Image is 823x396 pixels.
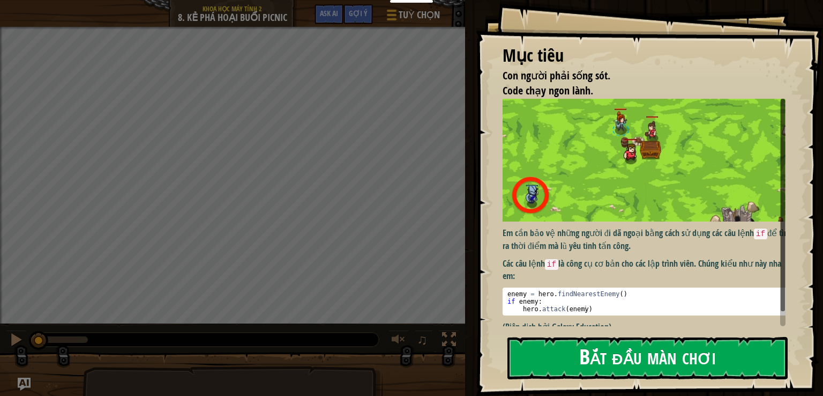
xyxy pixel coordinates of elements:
[388,330,409,352] button: Tùy chỉnh âm lượng
[503,68,610,83] span: Con người phải sống sót.
[378,4,446,30] button: Tuỳ chọn
[399,8,440,22] span: Tuỳ chọn
[415,330,433,352] button: ♫
[503,43,785,68] div: Mục tiêu
[503,321,794,333] p: (Biên dịch bởi Galaxy Education)
[503,258,794,282] p: Các câu lệnh là công cụ cơ bản cho các lập trình viên. Chúng kiểu như này nha em:
[503,83,593,98] span: Code chạy ngon lành.
[315,4,343,24] button: Ask AI
[489,68,783,84] li: Con người phải sống sót.
[417,332,428,348] span: ♫
[489,83,783,99] li: Code chạy ngon lành.
[320,8,338,18] span: Ask AI
[754,229,767,239] code: if
[503,227,794,252] p: Em cần bảo vệ những người đi dã ngoại bằng cách sử dụng các câu lệnh để tìm ra thời điểm mà lũ yê...
[5,330,27,352] button: Ctrl + P: Pause
[507,337,788,379] button: Bắt đầu màn chơi
[18,378,31,391] button: Ask AI
[503,99,794,222] img: Picnic buster
[438,330,460,352] button: Bật tắt chế độ toàn màn hình
[545,259,558,270] code: if
[349,8,368,18] span: Gợi ý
